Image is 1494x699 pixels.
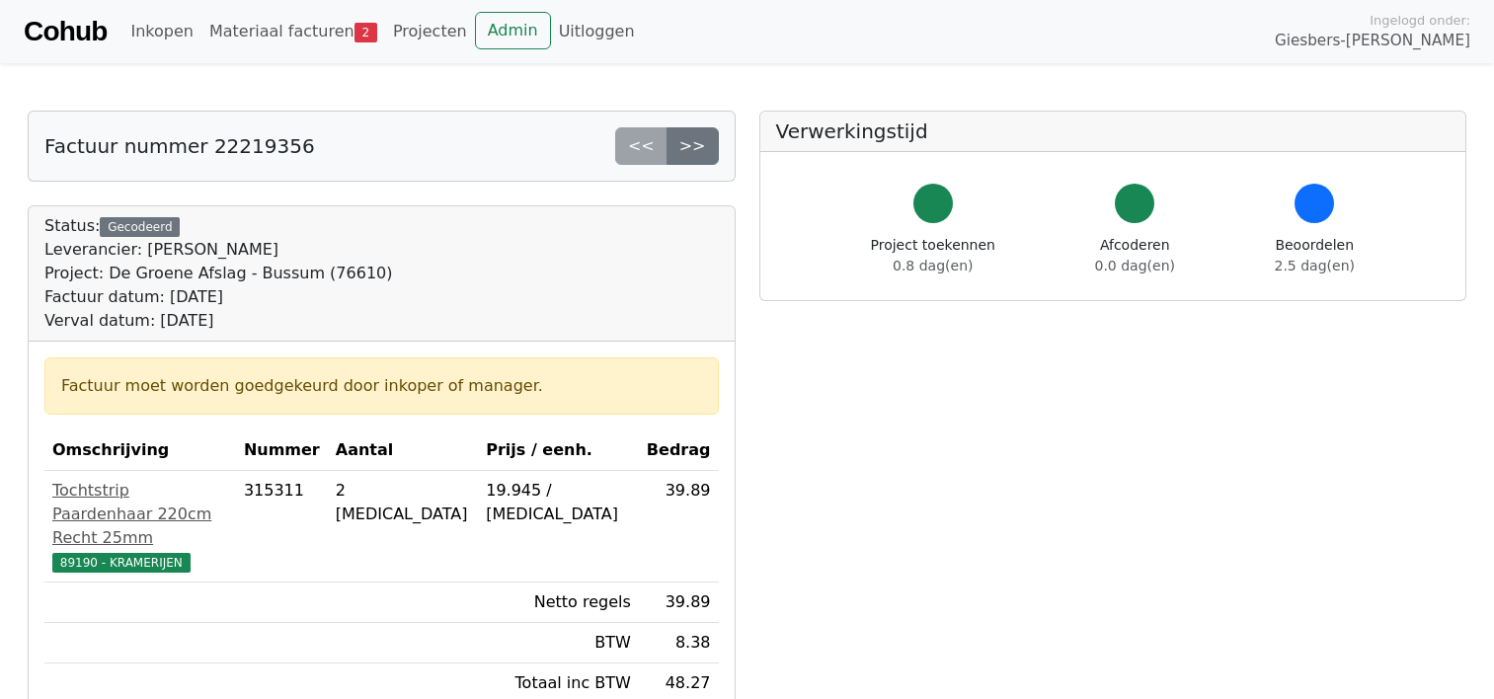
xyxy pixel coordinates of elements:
span: 89190 - KRAMERIJEN [52,553,191,573]
th: Bedrag [639,430,719,471]
td: BTW [478,623,639,663]
div: Project: De Groene Afslag - Bussum (76610) [44,262,392,285]
div: 19.945 / [MEDICAL_DATA] [486,479,631,526]
h5: Verwerkingstijd [776,119,1451,143]
a: Admin [475,12,551,49]
div: Project toekennen [871,235,995,276]
div: Leverancier: [PERSON_NAME] [44,238,392,262]
div: 2 [MEDICAL_DATA] [336,479,470,526]
td: 8.38 [639,623,719,663]
td: 39.89 [639,582,719,623]
div: Gecodeerd [100,217,180,237]
div: Status: [44,214,392,333]
span: 0.8 dag(en) [893,258,973,273]
th: Omschrijving [44,430,236,471]
h5: Factuur nummer 22219356 [44,134,315,158]
a: Cohub [24,8,107,55]
a: Uitloggen [551,12,643,51]
a: >> [667,127,719,165]
div: Beoordelen [1275,235,1355,276]
span: Giesbers-[PERSON_NAME] [1275,30,1470,52]
span: 2.5 dag(en) [1275,258,1355,273]
td: Netto regels [478,582,639,623]
a: Inkopen [122,12,200,51]
th: Prijs / eenh. [478,430,639,471]
span: 2 [354,23,377,42]
span: Ingelogd onder: [1370,11,1470,30]
div: Afcoderen [1095,235,1175,276]
td: 39.89 [639,471,719,582]
td: 315311 [236,471,328,582]
span: 0.0 dag(en) [1095,258,1175,273]
div: Factuur moet worden goedgekeurd door inkoper of manager. [61,374,702,398]
a: Tochtstrip Paardenhaar 220cm Recht 25mm89190 - KRAMERIJEN [52,479,228,574]
div: Tochtstrip Paardenhaar 220cm Recht 25mm [52,479,228,550]
div: Verval datum: [DATE] [44,309,392,333]
th: Nummer [236,430,328,471]
a: Projecten [385,12,475,51]
div: Factuur datum: [DATE] [44,285,392,309]
th: Aantal [328,430,478,471]
a: Materiaal facturen2 [201,12,385,51]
